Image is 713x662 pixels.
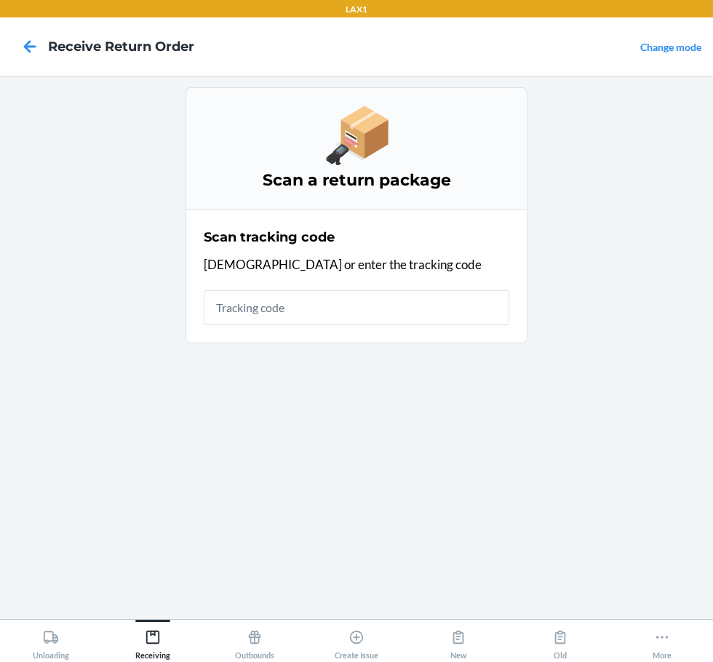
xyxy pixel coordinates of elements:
[204,228,335,247] h2: Scan tracking code
[407,620,509,660] button: New
[204,290,509,325] input: Tracking code
[33,623,69,660] div: Unloading
[552,623,568,660] div: Old
[135,623,170,660] div: Receiving
[611,620,713,660] button: More
[450,623,467,660] div: New
[204,620,306,660] button: Outbounds
[102,620,204,660] button: Receiving
[509,620,611,660] button: Old
[346,3,367,16] p: LAX1
[335,623,378,660] div: Create Issue
[306,620,407,660] button: Create Issue
[204,169,509,192] h3: Scan a return package
[653,623,672,660] div: More
[235,623,274,660] div: Outbounds
[640,41,701,53] a: Change mode
[204,255,509,274] p: [DEMOGRAPHIC_DATA] or enter the tracking code
[48,37,194,56] h4: Receive Return Order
